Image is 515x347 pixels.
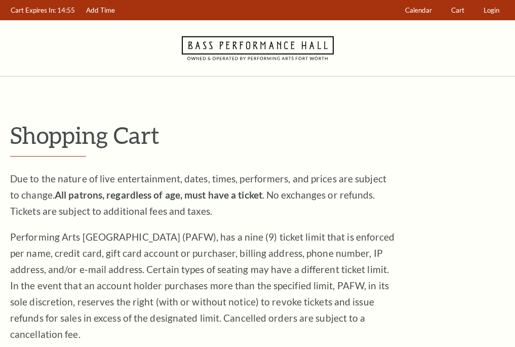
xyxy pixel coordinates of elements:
[405,6,432,14] span: Calendar
[447,1,469,20] a: Cart
[57,6,75,14] span: 14:55
[55,189,262,201] strong: All patrons, regardless of age, must have a ticket
[82,1,120,20] a: Add Time
[451,6,464,14] span: Cart
[11,6,56,14] span: Cart Expires In:
[10,122,505,148] p: Shopping Cart
[10,229,395,342] p: Performing Arts [GEOGRAPHIC_DATA] (PAFW), has a nine (9) ticket limit that is enforced per name, ...
[484,6,499,14] span: Login
[479,1,504,20] a: Login
[10,173,386,217] span: Due to the nature of live entertainment, dates, times, performers, and prices are subject to chan...
[401,1,437,20] a: Calendar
